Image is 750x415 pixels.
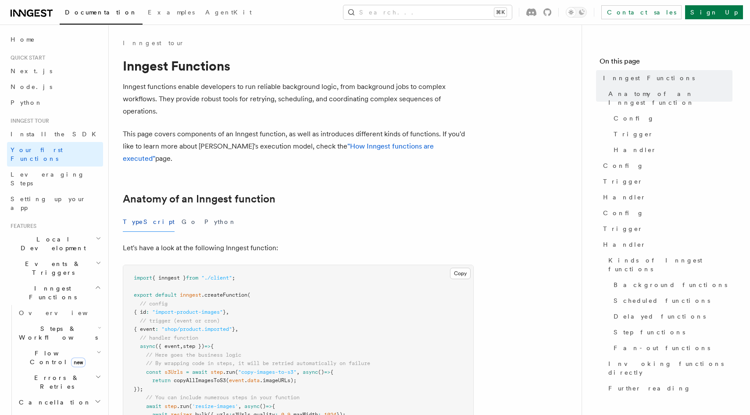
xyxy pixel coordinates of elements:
[603,240,646,249] span: Handler
[123,242,474,254] p: Let's have a look at the following Inngest function:
[143,3,200,24] a: Examples
[152,309,223,315] span: "import-product-images"
[15,394,103,410] button: Cancellation
[614,312,706,321] span: Delayed functions
[134,275,152,281] span: import
[204,212,236,232] button: Python
[605,380,732,396] a: Further reading
[494,8,507,17] kbd: ⌘K
[161,326,232,332] span: "shop/product.imported"
[303,369,318,375] span: async
[610,324,732,340] a: Step functions
[600,189,732,205] a: Handler
[65,9,137,16] span: Documentation
[605,356,732,380] a: Invoking functions directly
[296,369,300,375] span: ,
[134,309,146,315] span: { id
[140,335,198,341] span: // handler function
[15,324,98,342] span: Steps & Workflows
[11,67,52,74] span: Next.js
[15,321,103,345] button: Steps & Workflows
[603,177,643,186] span: Trigger
[152,275,186,281] span: { inngest }
[11,35,35,44] span: Home
[11,131,101,138] span: Install the SDK
[155,343,180,349] span: ({ event
[603,209,644,217] span: Config
[7,280,103,305] button: Inngest Functions
[7,231,103,256] button: Local Development
[610,293,732,309] a: Scheduled functions
[7,117,49,124] span: Inngest tour
[610,126,732,142] a: Trigger
[603,193,646,202] span: Handler
[324,369,330,375] span: =>
[205,9,252,16] span: AgentKit
[146,360,370,366] span: // By wrapping code in steps, it will be retried automatically on failure
[229,377,244,383] span: event
[7,191,103,216] a: Setting up your app
[600,221,732,237] a: Trigger
[7,95,103,110] a: Python
[238,403,241,409] span: ,
[223,369,235,375] span: .run
[180,292,201,298] span: inngest
[7,32,103,47] a: Home
[7,259,96,277] span: Events & Triggers
[177,403,189,409] span: .run
[123,212,175,232] button: TypeScript
[614,296,710,305] span: Scheduled functions
[244,403,260,409] span: async
[123,58,474,74] h1: Inngest Functions
[601,5,682,19] a: Contact sales
[223,309,226,315] span: }
[155,326,158,332] span: :
[164,369,183,375] span: s3Urls
[134,292,152,298] span: export
[204,343,211,349] span: =>
[192,369,207,375] span: await
[614,145,657,154] span: Handler
[226,309,229,315] span: ,
[247,292,250,298] span: (
[155,292,177,298] span: default
[123,193,275,205] a: Anatomy of an Inngest function
[186,369,189,375] span: =
[7,126,103,142] a: Install the SDK
[260,377,296,383] span: .imageURLs);
[15,345,103,370] button: Flow Controlnew
[71,358,86,367] span: new
[603,224,643,233] span: Trigger
[189,403,192,409] span: (
[15,349,96,366] span: Flow Control
[244,377,247,383] span: .
[123,128,474,165] p: This page covers components of an Inngest function, as well as introduces different kinds of func...
[600,174,732,189] a: Trigger
[11,195,86,211] span: Setting up your app
[140,318,220,324] span: // trigger (event or cron)
[192,403,238,409] span: 'resize-images'
[238,369,296,375] span: "copy-images-to-s3"
[183,343,204,349] span: step })
[603,161,644,170] span: Config
[343,5,512,19] button: Search...⌘K
[201,275,232,281] span: "./client"
[11,146,63,162] span: Your first Functions
[140,343,155,349] span: async
[603,74,695,82] span: Inngest Functions
[608,89,732,107] span: Anatomy of an Inngest function
[146,403,161,409] span: await
[134,386,143,392] span: });
[7,54,45,61] span: Quick start
[610,277,732,293] a: Background functions
[200,3,257,24] a: AgentKit
[15,305,103,321] a: Overview
[266,403,272,409] span: =>
[7,63,103,79] a: Next.js
[134,326,155,332] span: { event
[15,370,103,394] button: Errors & Retries
[608,359,732,377] span: Invoking functions directly
[7,167,103,191] a: Leveraging Steps
[164,403,177,409] span: step
[140,301,168,307] span: // config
